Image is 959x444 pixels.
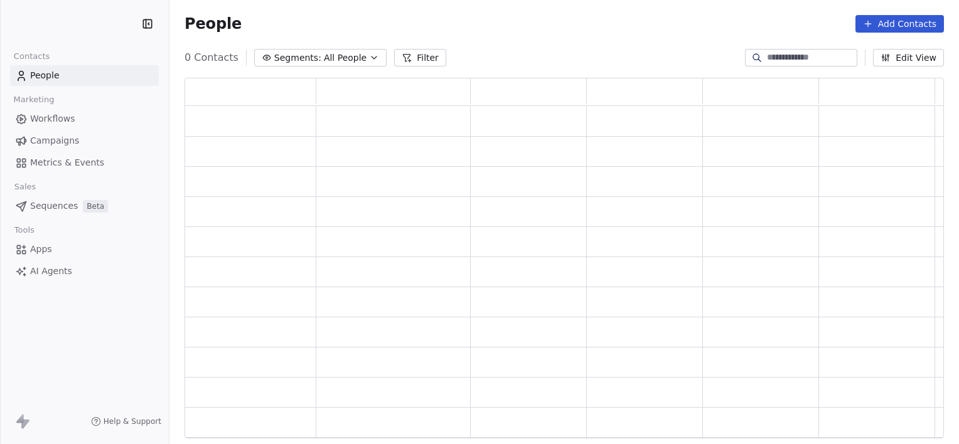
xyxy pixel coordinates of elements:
span: Contacts [8,47,55,66]
a: Workflows [10,108,159,129]
span: Sequences [30,199,78,213]
span: Workflows [30,112,75,125]
span: Marketing [8,90,60,109]
span: Apps [30,243,52,256]
span: Segments: [274,51,321,65]
a: AI Agents [10,261,159,282]
span: All People [324,51,367,65]
span: AI Agents [30,265,72,278]
a: Metrics & Events [10,152,159,173]
span: Metrics & Events [30,156,104,169]
span: Tools [9,221,40,240]
span: Sales [9,177,41,196]
span: People [30,69,60,82]
a: Apps [10,239,159,260]
a: SequencesBeta [10,196,159,216]
a: People [10,65,159,86]
button: Edit View [873,49,944,66]
span: 0 Contacts [185,50,238,65]
span: Help & Support [104,416,161,426]
a: Help & Support [91,416,161,426]
button: Filter [394,49,446,66]
span: Beta [83,200,108,213]
span: People [185,14,242,33]
button: Add Contacts [855,15,944,33]
a: Campaigns [10,130,159,151]
span: Campaigns [30,134,79,147]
